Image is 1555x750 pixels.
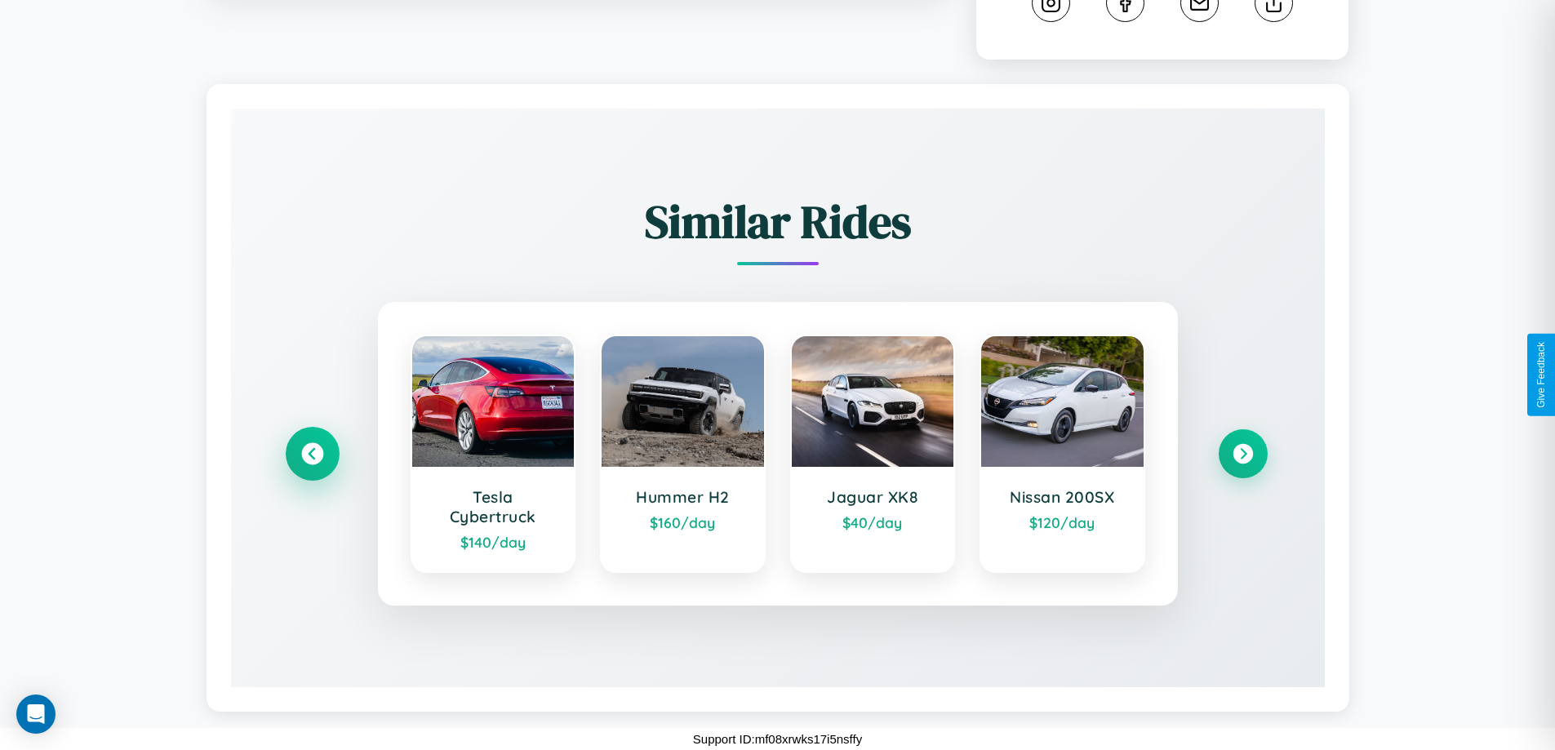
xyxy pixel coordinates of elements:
[429,533,558,551] div: $ 140 /day
[808,487,938,507] h3: Jaguar XK8
[411,335,576,573] a: Tesla Cybertruck$140/day
[808,513,938,531] div: $ 40 /day
[288,190,1268,253] h2: Similar Rides
[980,335,1145,573] a: Nissan 200SX$120/day
[997,487,1127,507] h3: Nissan 200SX
[16,695,56,734] div: Open Intercom Messenger
[693,728,862,750] p: Support ID: mf08xrwks17i5nsffy
[1535,342,1547,408] div: Give Feedback
[790,335,956,573] a: Jaguar XK8$40/day
[997,513,1127,531] div: $ 120 /day
[618,513,748,531] div: $ 160 /day
[600,335,766,573] a: Hummer H2$160/day
[618,487,748,507] h3: Hummer H2
[429,487,558,526] h3: Tesla Cybertruck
